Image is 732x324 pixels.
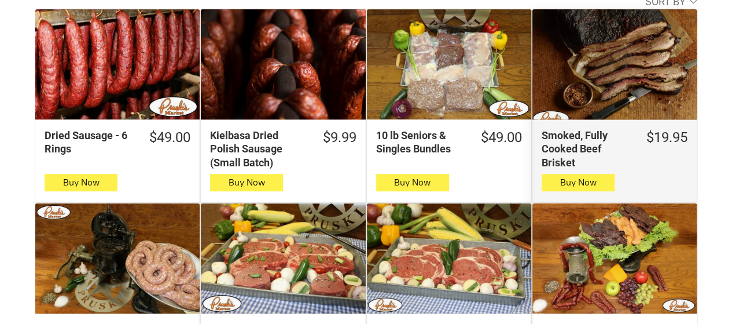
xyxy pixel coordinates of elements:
[210,174,283,191] button: Buy Now
[376,174,449,191] button: Buy Now
[63,177,100,188] span: Buy Now
[367,129,531,156] a: $49.0010 lb Seniors & Singles Bundles
[45,129,135,156] div: Dried Sausage - 6 Rings
[532,9,697,119] a: Smoked, Fully Cooked Beef Brisket
[481,129,522,147] div: $49.00
[35,9,200,119] a: Dried Sausage - 6 Rings
[376,129,466,156] div: 10 lb Seniors & Singles Bundles
[210,129,308,169] div: Kielbasa Dried Polish Sausage (Small Batch)
[149,129,190,147] div: $49.00
[532,203,697,314] a: Dried Box
[201,129,365,169] a: $9.99Kielbasa Dried Polish Sausage (Small Batch)
[35,129,200,156] a: $49.00Dried Sausage - 6 Rings
[542,174,615,191] button: Buy Now
[201,9,365,119] a: Kielbasa Dried Polish Sausage (Small Batch)
[394,177,431,188] span: Buy Now
[560,177,596,188] span: Buy Now
[229,177,265,188] span: Buy Now
[646,129,687,147] div: $19.95
[532,129,697,169] a: $19.95Smoked, Fully Cooked Beef Brisket
[367,9,531,119] a: 10 lb Seniors &amp; Singles Bundles
[323,129,356,147] div: $9.99
[542,129,632,169] div: Smoked, Fully Cooked Beef Brisket
[201,203,365,314] a: The Ultimate Texas Steak Box
[35,203,200,314] a: 6 lbs - “Da” Best Fresh Polish Wedding Sausage
[367,203,531,314] a: 6 – 12 oz Choice Angus Beef Ribeyes
[45,174,117,191] button: Buy Now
